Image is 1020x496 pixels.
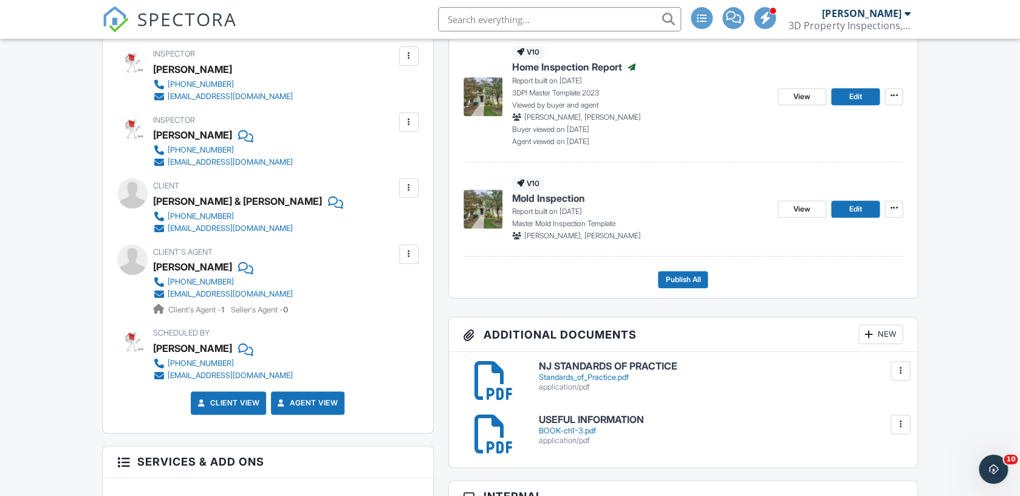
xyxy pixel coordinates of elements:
a: [PHONE_NUMBER] [153,78,293,91]
div: application/pdf [539,382,903,392]
span: SPECTORA [137,6,237,32]
div: [PHONE_NUMBER] [168,80,234,89]
div: [EMAIL_ADDRESS][DOMAIN_NAME] [168,92,293,102]
div: Standards_of_Practice.pdf [539,373,903,382]
div: BOOK-ch1-3.pdf [539,426,903,436]
a: [PHONE_NUMBER] [153,144,293,156]
h6: USEFUL INFORMATION [539,415,903,425]
a: Agent View [275,397,338,409]
div: [PERSON_NAME] [153,60,232,78]
strong: 1 [221,305,224,314]
h3: Additional Documents [449,317,918,352]
span: Scheduled By [153,328,210,337]
h6: NJ STANDARDS OF PRACTICE [539,361,903,372]
span: 10 [1004,455,1018,464]
a: [EMAIL_ADDRESS][DOMAIN_NAME] [153,370,293,382]
iframe: Intercom live chat [979,455,1008,484]
div: [EMAIL_ADDRESS][DOMAIN_NAME] [168,289,293,299]
span: Seller's Agent - [231,305,288,314]
a: SPECTORA [102,16,237,42]
a: [EMAIL_ADDRESS][DOMAIN_NAME] [153,288,293,300]
a: [PHONE_NUMBER] [153,357,293,370]
a: NJ STANDARDS OF PRACTICE Standards_of_Practice.pdf application/pdf [539,361,903,392]
a: [EMAIL_ADDRESS][DOMAIN_NAME] [153,156,293,168]
div: [PHONE_NUMBER] [168,145,234,155]
a: USEFUL INFORMATION BOOK-ch1-3.pdf application/pdf [539,415,903,446]
span: Client [153,181,179,190]
div: [PERSON_NAME] & [PERSON_NAME] [153,192,322,210]
a: [PHONE_NUMBER] [153,276,293,288]
div: [PHONE_NUMBER] [168,277,234,287]
div: [PERSON_NAME] [153,339,232,357]
input: Search everything... [438,7,681,32]
a: [EMAIL_ADDRESS][DOMAIN_NAME] [153,222,334,235]
span: Client's Agent - [168,305,226,314]
span: Client's Agent [153,247,213,257]
div: application/pdf [539,436,903,446]
span: Inspector [153,49,195,58]
div: [EMAIL_ADDRESS][DOMAIN_NAME] [168,157,293,167]
a: [PERSON_NAME] [153,258,232,276]
span: Inspector [153,115,195,125]
img: The Best Home Inspection Software - Spectora [102,6,129,33]
a: Client View [195,397,259,409]
strong: 0 [283,305,288,314]
a: [EMAIL_ADDRESS][DOMAIN_NAME] [153,91,293,103]
div: [PHONE_NUMBER] [168,212,234,221]
h3: Services & Add ons [103,446,433,478]
div: [PERSON_NAME] [822,7,901,19]
div: [EMAIL_ADDRESS][DOMAIN_NAME] [168,224,293,233]
a: [PHONE_NUMBER] [153,210,334,222]
div: [EMAIL_ADDRESS][DOMAIN_NAME] [168,371,293,381]
div: 3D Property Inspections, LLC [789,19,910,32]
div: [PHONE_NUMBER] [168,359,234,368]
div: [PERSON_NAME] [153,126,232,144]
div: New [858,325,903,344]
